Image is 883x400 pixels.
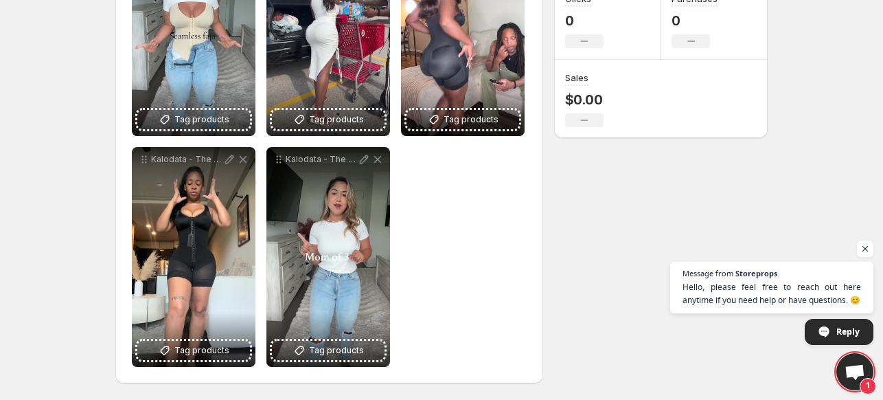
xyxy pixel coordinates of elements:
[266,147,390,367] div: Kalodata - The Best Tool for TikTok Shop Analytics Insights 35Tag products
[272,341,385,360] button: Tag products
[137,110,250,129] button: Tag products
[151,154,222,165] p: Kalodata - The Best Tool for TikTok Shop Analytics Insights 36
[444,113,498,126] span: Tag products
[683,269,733,277] span: Message from
[132,147,255,367] div: Kalodata - The Best Tool for TikTok Shop Analytics Insights 36Tag products
[836,320,860,344] span: Reply
[174,344,229,357] span: Tag products
[286,154,357,165] p: Kalodata - The Best Tool for TikTok Shop Analytics Insights 35
[836,353,873,390] div: Open chat
[735,269,777,277] span: Storeprops
[174,113,229,126] span: Tag products
[137,341,250,360] button: Tag products
[565,12,604,29] p: 0
[272,110,385,129] button: Tag products
[565,91,604,108] p: $0.00
[309,344,364,357] span: Tag products
[406,110,519,129] button: Tag products
[672,12,718,29] p: 0
[683,280,861,307] span: Hello, please feel free to reach out here anytime if you need help or have questions. 😊
[309,113,364,126] span: Tag products
[565,71,588,85] h3: Sales
[860,378,876,395] span: 1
